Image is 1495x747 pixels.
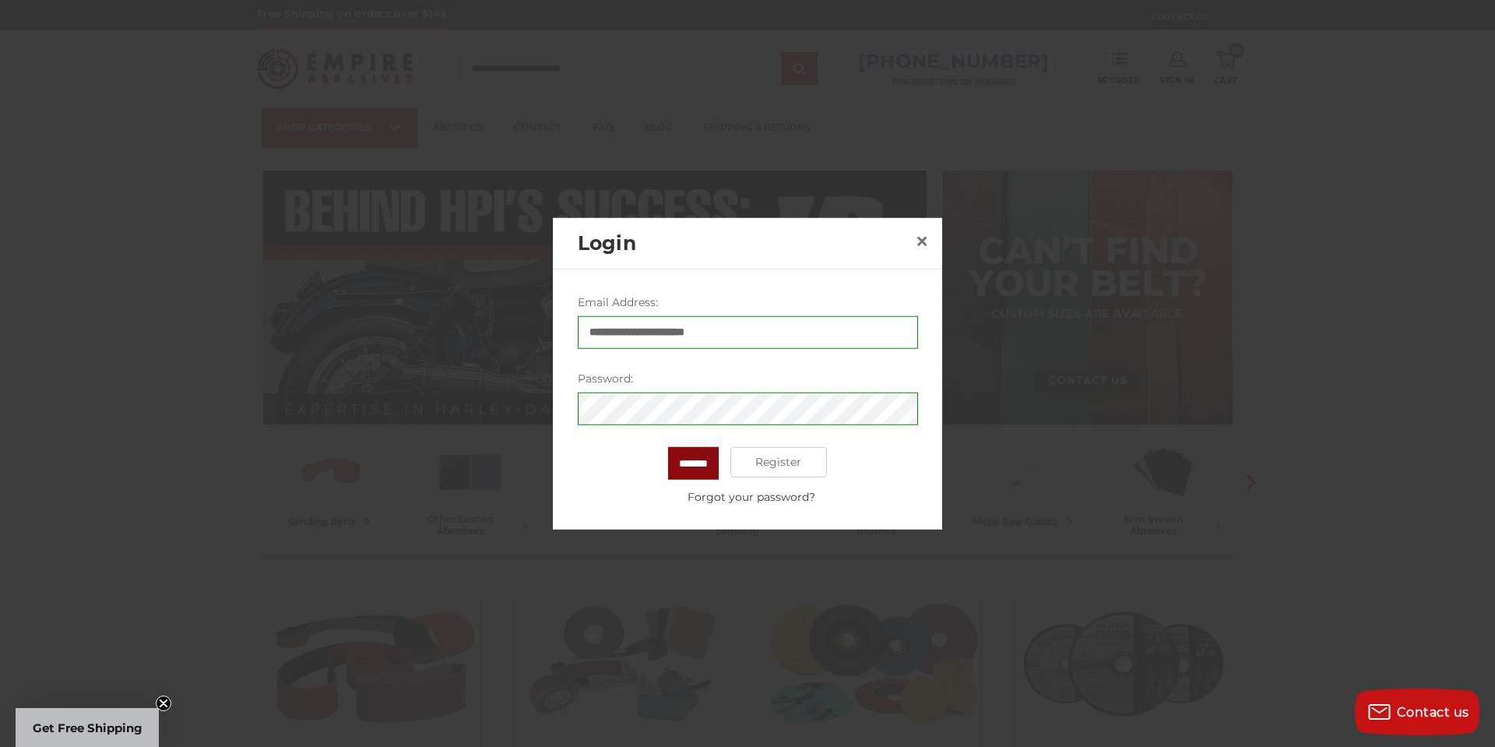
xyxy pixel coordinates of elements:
a: Forgot your password? [586,488,917,505]
a: Register [730,446,828,477]
h2: Login [578,228,909,258]
div: Get Free ShippingClose teaser [16,708,159,747]
label: Password: [578,370,918,386]
button: Contact us [1355,689,1479,735]
span: Contact us [1397,705,1469,720]
span: Get Free Shipping [33,721,142,735]
span: × [915,226,929,256]
a: Close [909,229,934,254]
label: Email Address: [578,294,918,310]
button: Close teaser [156,696,171,711]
